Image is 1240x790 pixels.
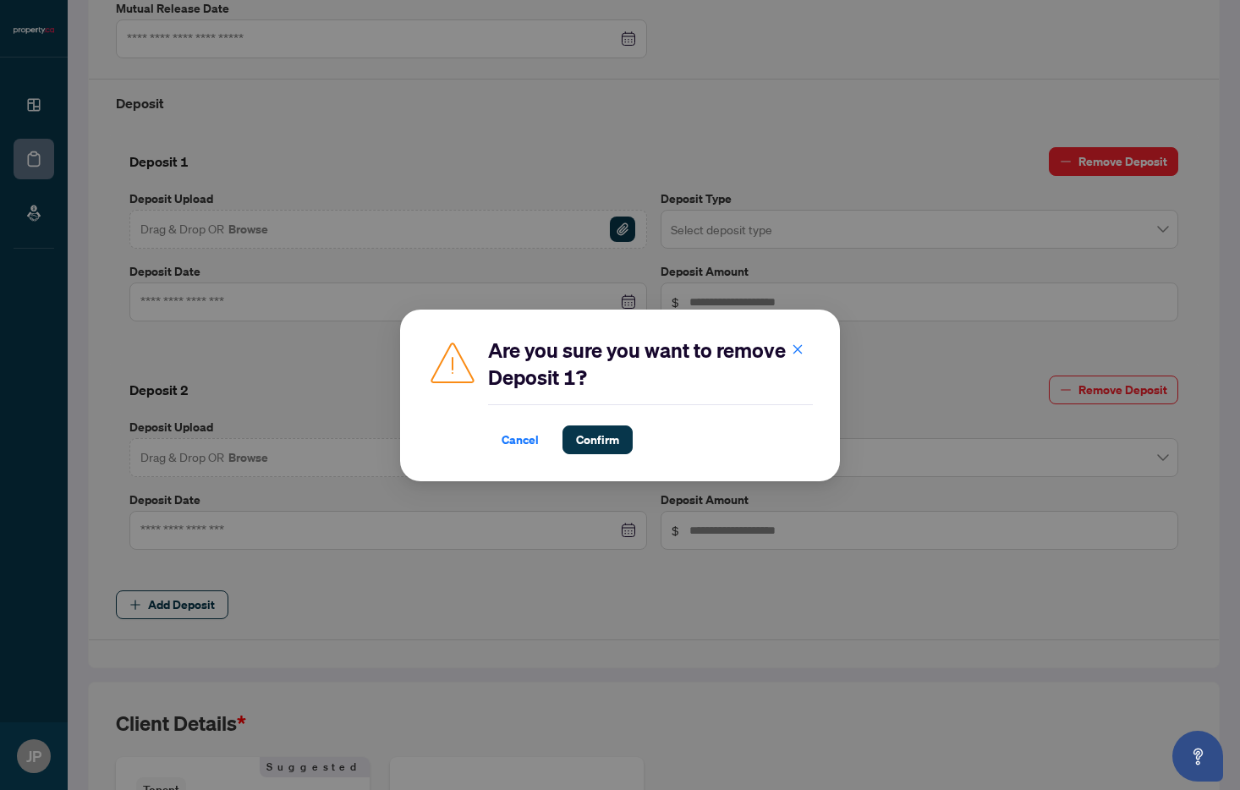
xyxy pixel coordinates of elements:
button: Open asap [1172,731,1223,782]
span: Cancel [502,426,539,453]
span: close [792,343,804,354]
button: Confirm [562,425,633,454]
span: Confirm [576,426,619,453]
h2: Are you sure you want to remove Deposit 1? [488,337,813,391]
img: Caution Icon [427,337,478,387]
button: Cancel [488,425,552,454]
